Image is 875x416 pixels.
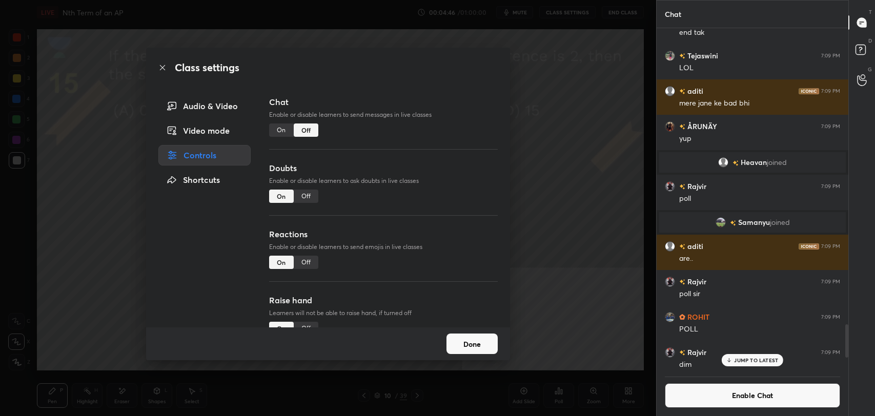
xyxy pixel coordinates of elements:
[734,357,778,363] p: JUMP TO LATEST
[685,121,717,132] h6: ÅRUNÄY
[741,158,767,167] span: Heavan
[158,120,251,141] div: Video mode
[685,181,706,192] h6: Rajvir
[665,312,675,322] img: 1ccd9a5da6854b56833a791a489a0555.jpg
[158,170,251,190] div: Shortcuts
[665,51,675,61] img: 15e64f2dc8c2406fa6d30fd2f19b963b.jpg
[679,194,840,204] div: poll
[665,347,675,358] img: c58f1784ef4049b399c21c1a47f6a290.jpg
[869,8,872,16] p: T
[799,88,819,94] img: iconic-dark.1390631f.png
[269,123,294,137] div: On
[679,134,840,144] div: yup
[269,322,294,335] div: On
[738,218,770,226] span: Samanyu
[269,256,294,269] div: On
[770,218,790,226] span: joined
[269,162,498,174] h3: Doubts
[716,217,726,227] img: c66783d3856f4bf69a2827dc8376f5b1.jpg
[821,183,840,190] div: 7:09 PM
[679,63,840,73] div: LOL
[665,181,675,192] img: c58f1784ef4049b399c21c1a47f6a290.jpg
[679,89,685,94] img: no-rating-badge.077c3623.svg
[732,160,739,166] img: no-rating-badge.077c3623.svg
[868,37,872,45] p: D
[175,60,239,75] h2: Class settings
[269,176,498,185] p: Enable or disable learners to ask doubts in live classes
[269,190,294,203] div: On
[821,88,840,94] div: 7:09 PM
[821,279,840,285] div: 7:09 PM
[158,145,251,165] div: Controls
[679,98,840,109] div: mere jane ke bad bhi
[446,334,498,354] button: Done
[294,322,318,335] div: Off
[294,123,318,137] div: Off
[821,314,840,320] div: 7:09 PM
[730,220,736,226] img: no-rating-badge.077c3623.svg
[679,244,685,249] img: no-rating-badge.077c3623.svg
[665,277,675,287] img: c58f1784ef4049b399c21c1a47f6a290.jpg
[665,86,675,96] img: default.png
[665,383,840,408] button: Enable Chat
[294,190,318,203] div: Off
[799,243,819,249] img: iconic-dark.1390631f.png
[679,53,685,59] img: no-rating-badge.077c3623.svg
[269,308,498,318] p: Learners will not be able to raise hand, if turned off
[718,157,728,168] img: default.png
[685,241,703,252] h6: aditi
[679,28,840,38] div: end tak
[679,124,685,130] img: no-rating-badge.077c3623.svg
[269,228,498,240] h3: Reactions
[269,110,498,119] p: Enable or disable learners to send messages in live classes
[868,66,872,73] p: G
[685,86,703,96] h6: aditi
[665,241,675,252] img: default.png
[679,279,685,285] img: no-rating-badge.077c3623.svg
[821,123,840,130] div: 7:09 PM
[665,121,675,132] img: 020d49bbd5064fddb2b94ee458eaf619.jpg
[269,294,498,306] h3: Raise hand
[821,349,840,356] div: 7:09 PM
[679,350,685,356] img: no-rating-badge.077c3623.svg
[821,243,840,249] div: 7:09 PM
[294,256,318,269] div: Off
[269,242,498,252] p: Enable or disable learners to send emojis in live classes
[158,96,251,116] div: Audio & Video
[657,1,689,28] p: Chat
[657,28,848,370] div: grid
[679,254,840,264] div: are..
[679,324,840,335] div: POLL
[679,360,840,370] div: dim
[679,184,685,190] img: no-rating-badge.077c3623.svg
[767,158,787,167] span: joined
[269,96,498,108] h3: Chat
[685,311,709,322] h6: ROHIT
[685,347,706,358] h6: Rajvir
[679,289,840,299] div: poll sir
[685,50,718,61] h6: Tejaswini
[821,53,840,59] div: 7:09 PM
[679,314,685,320] img: Learner_Badge_hustler_a18805edde.svg
[685,276,706,287] h6: Rajvir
